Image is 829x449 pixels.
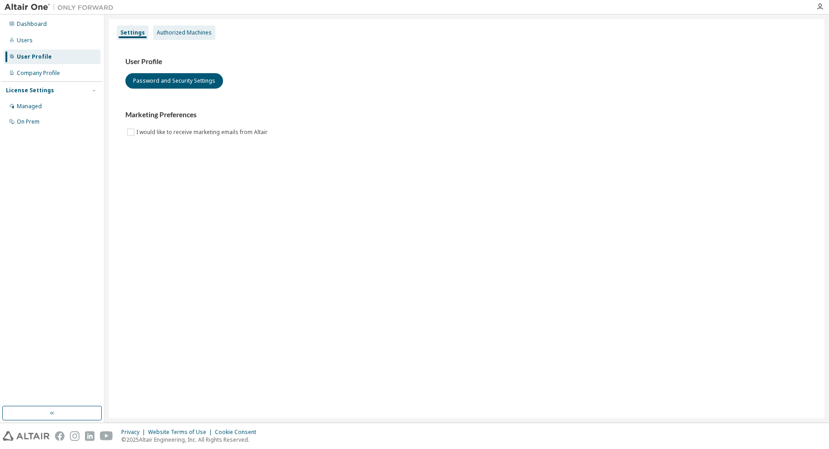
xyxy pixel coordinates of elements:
[121,436,262,444] p: © 2025 Altair Engineering, Inc. All Rights Reserved.
[17,20,47,28] div: Dashboard
[85,431,94,441] img: linkedin.svg
[6,87,54,94] div: License Settings
[125,110,808,120] h3: Marketing Preferences
[121,429,148,436] div: Privacy
[100,431,113,441] img: youtube.svg
[148,429,215,436] div: Website Terms of Use
[157,29,212,36] div: Authorized Machines
[17,37,33,44] div: Users
[17,70,60,77] div: Company Profile
[17,118,40,125] div: On Prem
[215,429,262,436] div: Cookie Consent
[120,29,145,36] div: Settings
[5,3,118,12] img: Altair One
[55,431,65,441] img: facebook.svg
[70,431,79,441] img: instagram.svg
[136,127,269,138] label: I would like to receive marketing emails from Altair
[17,53,52,60] div: User Profile
[3,431,50,441] img: altair_logo.svg
[125,73,223,89] button: Password and Security Settings
[125,57,808,66] h3: User Profile
[17,103,42,110] div: Managed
